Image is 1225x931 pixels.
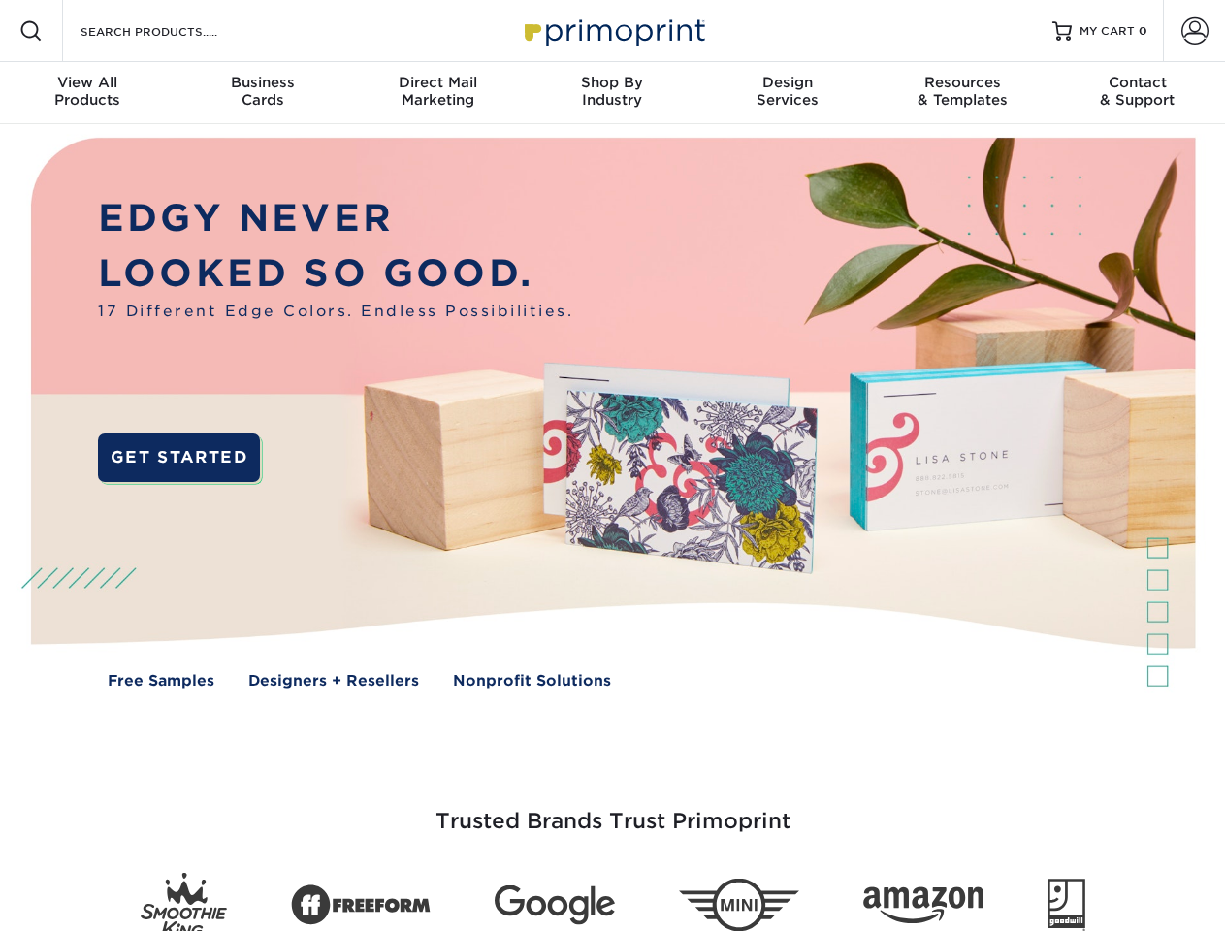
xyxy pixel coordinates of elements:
a: GET STARTED [98,433,260,482]
img: Google [495,885,615,925]
span: Shop By [525,74,699,91]
div: Cards [175,74,349,109]
div: & Templates [875,74,1049,109]
img: Goodwill [1048,879,1085,931]
span: Business [175,74,349,91]
h3: Trusted Brands Trust Primoprint [46,762,1180,857]
a: Contact& Support [1050,62,1225,124]
span: 0 [1139,24,1147,38]
img: Amazon [863,887,983,924]
img: Primoprint [516,10,710,51]
div: Marketing [350,74,525,109]
div: & Support [1050,74,1225,109]
a: BusinessCards [175,62,349,124]
span: Direct Mail [350,74,525,91]
p: LOOKED SO GOOD. [98,246,573,302]
span: Design [700,74,875,91]
a: Direct MailMarketing [350,62,525,124]
a: DesignServices [700,62,875,124]
a: Shop ByIndustry [525,62,699,124]
span: Contact [1050,74,1225,91]
a: Nonprofit Solutions [453,670,611,692]
span: 17 Different Edge Colors. Endless Possibilities. [98,301,573,323]
span: MY CART [1080,23,1135,40]
span: Resources [875,74,1049,91]
a: Resources& Templates [875,62,1049,124]
a: Designers + Resellers [248,670,419,692]
div: Industry [525,74,699,109]
div: Services [700,74,875,109]
a: Free Samples [108,670,214,692]
p: EDGY NEVER [98,191,573,246]
input: SEARCH PRODUCTS..... [79,19,268,43]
